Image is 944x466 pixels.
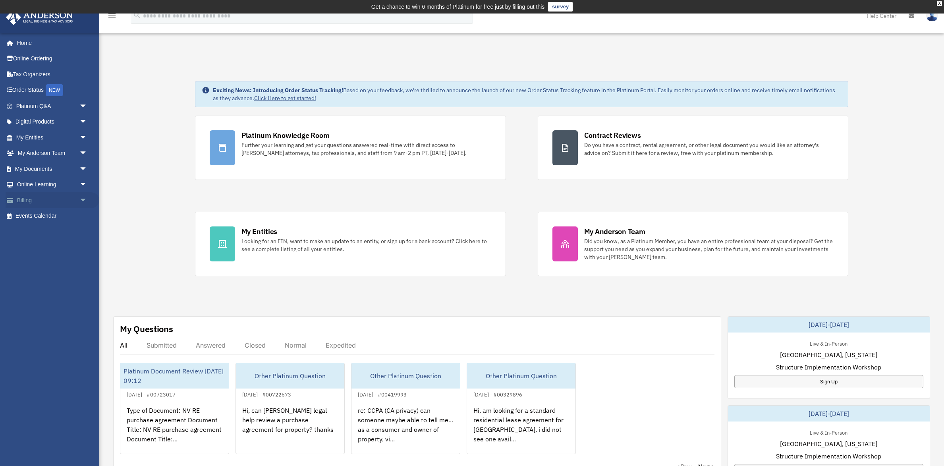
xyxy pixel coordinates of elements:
[803,339,854,347] div: Live & In-Person
[196,341,226,349] div: Answered
[245,341,266,349] div: Closed
[46,84,63,96] div: NEW
[351,363,460,454] a: Other Platinum Question[DATE] - #00419993re: CCPA (CA privacy) can someone maybe able to tell me....
[584,226,645,236] div: My Anderson Team
[120,399,229,461] div: Type of Document: NV RE purchase agreement Document Title: NV RE purchase agreement Document Titl...
[195,212,506,276] a: My Entities Looking for an EIN, want to make an update to an entity, or sign up for a bank accoun...
[538,116,849,180] a: Contract Reviews Do you have a contract, rental agreement, or other legal document you would like...
[926,10,938,21] img: User Pic
[120,363,229,389] div: Platinum Document Review [DATE] 09:12
[241,237,491,253] div: Looking for an EIN, want to make an update to an entity, or sign up for a bank account? Click her...
[734,375,923,388] a: Sign Up
[780,350,877,360] span: [GEOGRAPHIC_DATA], [US_STATE]
[79,98,95,114] span: arrow_drop_down
[241,226,277,236] div: My Entities
[147,341,177,349] div: Submitted
[120,390,182,398] div: [DATE] - #00723017
[467,399,575,461] div: Hi, am looking for a standard residential lease agreement for [GEOGRAPHIC_DATA], i did not see on...
[6,192,99,208] a: Billingarrow_drop_down
[728,317,930,333] div: [DATE]-[DATE]
[79,130,95,146] span: arrow_drop_down
[107,11,117,21] i: menu
[371,2,545,12] div: Get a chance to win 6 months of Platinum for free just by filling out this
[236,363,345,454] a: Other Platinum Question[DATE] - #00722673Hi, can [PERSON_NAME] legal help review a purchase agree...
[79,161,95,177] span: arrow_drop_down
[6,82,99,99] a: Order StatusNEW
[6,177,99,193] a: Online Learningarrow_drop_down
[584,130,641,140] div: Contract Reviews
[467,363,576,454] a: Other Platinum Question[DATE] - #00329896Hi, am looking for a standard residential lease agreemen...
[6,161,99,177] a: My Documentsarrow_drop_down
[351,399,460,461] div: re: CCPA (CA privacy) can someone maybe able to tell me... as a consumer and owner of property, v...
[326,341,356,349] div: Expedited
[213,86,842,102] div: Based on your feedback, we're thrilled to announce the launch of our new Order Status Tracking fe...
[467,363,575,389] div: Other Platinum Question
[254,95,316,102] a: Click Here to get started!
[780,439,877,449] span: [GEOGRAPHIC_DATA], [US_STATE]
[6,145,99,161] a: My Anderson Teamarrow_drop_down
[351,390,413,398] div: [DATE] - #00419993
[120,363,229,454] a: Platinum Document Review [DATE] 09:12[DATE] - #00723017Type of Document: NV RE purchase agreement...
[241,141,491,157] div: Further your learning and get your questions answered real-time with direct access to [PERSON_NAM...
[6,98,99,114] a: Platinum Q&Aarrow_drop_down
[728,406,930,422] div: [DATE]-[DATE]
[803,428,854,436] div: Live & In-Person
[538,212,849,276] a: My Anderson Team Did you know, as a Platinum Member, you have an entire professional team at your...
[6,114,99,130] a: Digital Productsarrow_drop_down
[584,237,834,261] div: Did you know, as a Platinum Member, you have an entire professional team at your disposal? Get th...
[584,141,834,157] div: Do you have a contract, rental agreement, or other legal document you would like an attorney's ad...
[467,390,529,398] div: [DATE] - #00329896
[107,14,117,21] a: menu
[79,145,95,162] span: arrow_drop_down
[4,10,75,25] img: Anderson Advisors Platinum Portal
[213,87,343,94] strong: Exciting News: Introducing Order Status Tracking!
[79,114,95,130] span: arrow_drop_down
[285,341,307,349] div: Normal
[6,51,99,67] a: Online Ordering
[236,399,344,461] div: Hi, can [PERSON_NAME] legal help review a purchase agreement for property? thanks
[548,2,573,12] a: survey
[133,11,141,19] i: search
[241,130,330,140] div: Platinum Knowledge Room
[236,390,297,398] div: [DATE] - #00722673
[120,341,127,349] div: All
[6,35,95,51] a: Home
[6,130,99,145] a: My Entitiesarrow_drop_down
[6,66,99,82] a: Tax Organizers
[776,362,881,372] span: Structure Implementation Workshop
[120,323,173,335] div: My Questions
[236,363,344,389] div: Other Platinum Question
[79,177,95,193] span: arrow_drop_down
[79,192,95,209] span: arrow_drop_down
[351,363,460,389] div: Other Platinum Question
[6,208,99,224] a: Events Calendar
[937,1,942,6] div: close
[776,451,881,461] span: Structure Implementation Workshop
[195,116,506,180] a: Platinum Knowledge Room Further your learning and get your questions answered real-time with dire...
